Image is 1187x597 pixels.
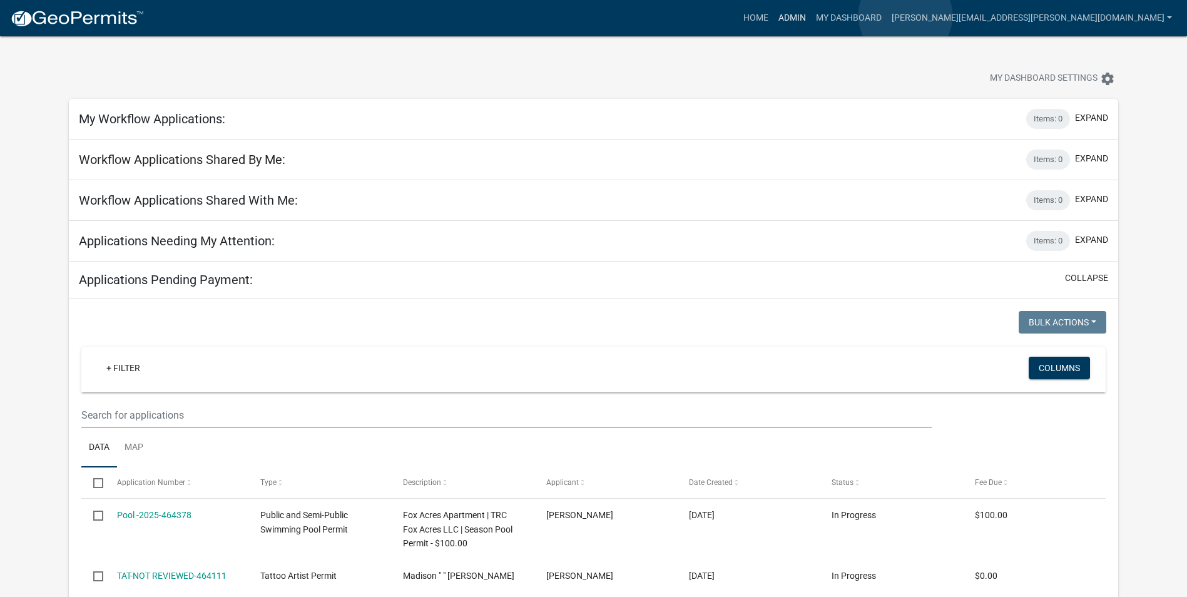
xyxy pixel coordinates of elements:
datatable-header-cell: Select [81,467,105,497]
span: In Progress [832,571,876,581]
h5: Applications Needing My Attention: [79,233,275,248]
button: Columns [1029,357,1090,379]
span: 08/15/2025 [689,510,715,520]
datatable-header-cell: Date Created [677,467,820,497]
div: Items: 0 [1026,231,1070,251]
span: $0.00 [975,571,997,581]
a: + Filter [96,357,150,379]
span: Date Created [689,478,733,487]
span: Fee Due [975,478,1002,487]
a: Pool -2025-464378 [117,510,191,520]
button: My Dashboard Settingssettings [980,66,1125,91]
button: expand [1075,152,1108,165]
datatable-header-cell: Application Number [105,467,248,497]
span: Tattoo Artist Permit [260,571,337,581]
button: collapse [1065,272,1108,285]
a: Map [117,428,151,468]
span: $100.00 [975,510,1007,520]
span: Madison " " Drew [403,571,514,581]
span: My Dashboard Settings [990,71,1098,86]
h5: Workflow Applications Shared By Me: [79,152,285,167]
i: settings [1100,71,1115,86]
button: expand [1075,233,1108,247]
datatable-header-cell: Description [391,467,534,497]
span: In Progress [832,510,876,520]
a: My Dashboard [811,6,887,30]
span: Richard Vandall [546,510,613,520]
h5: Applications Pending Payment: [79,272,253,287]
span: Description [403,478,441,487]
datatable-header-cell: Type [248,467,391,497]
h5: Workflow Applications Shared With Me: [79,193,298,208]
datatable-header-cell: Fee Due [962,467,1105,497]
button: Bulk Actions [1019,311,1106,334]
button: expand [1075,193,1108,206]
span: Status [832,478,853,487]
button: expand [1075,111,1108,125]
a: [PERSON_NAME][EMAIL_ADDRESS][PERSON_NAME][DOMAIN_NAME] [887,6,1177,30]
a: Data [81,428,117,468]
div: Items: 0 [1026,190,1070,210]
span: Application Number [117,478,185,487]
datatable-header-cell: Status [820,467,962,497]
datatable-header-cell: Applicant [534,467,676,497]
input: Search for applications [81,402,932,428]
span: Madison Drew Moore [546,571,613,581]
span: Applicant [546,478,579,487]
span: 08/14/2025 [689,571,715,581]
a: Admin [773,6,811,30]
div: Items: 0 [1026,109,1070,129]
span: Fox Acres Apartment | TRC Fox Acres LLC | Season Pool Permit - $100.00 [403,510,512,549]
a: Home [738,6,773,30]
span: Public and Semi-Public Swimming Pool Permit [260,510,348,534]
span: Type [260,478,277,487]
h5: My Workflow Applications: [79,111,225,126]
div: Items: 0 [1026,150,1070,170]
a: TAT-NOT REVIEWED-464111 [117,571,227,581]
